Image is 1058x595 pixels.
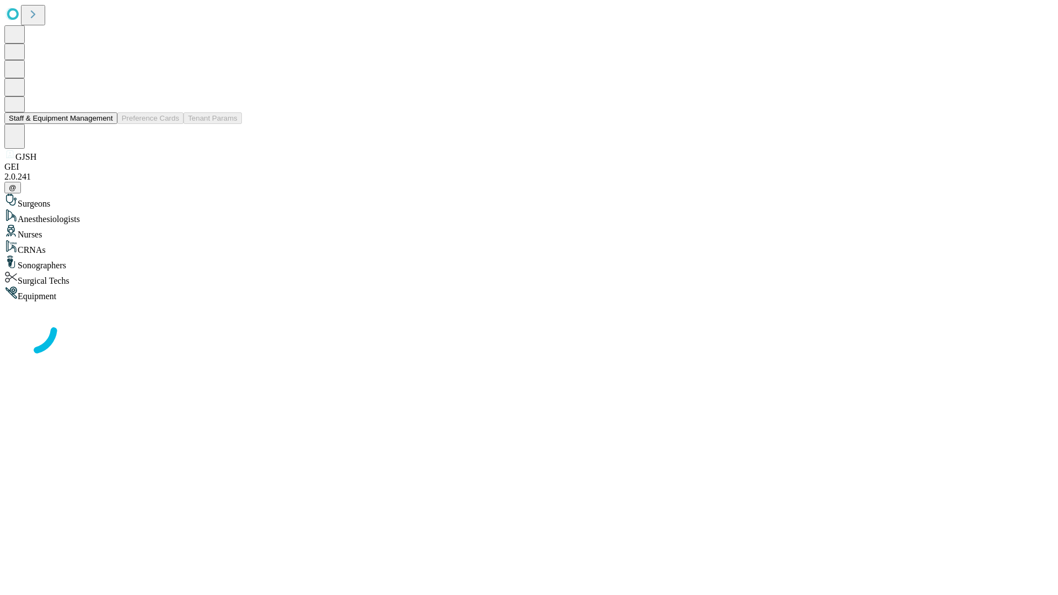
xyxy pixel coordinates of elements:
[4,224,1054,240] div: Nurses
[4,271,1054,286] div: Surgical Techs
[4,240,1054,255] div: CRNAs
[4,172,1054,182] div: 2.0.241
[9,183,17,192] span: @
[4,286,1054,301] div: Equipment
[4,255,1054,271] div: Sonographers
[4,193,1054,209] div: Surgeons
[4,209,1054,224] div: Anesthesiologists
[15,152,36,161] span: GJSH
[4,112,117,124] button: Staff & Equipment Management
[4,182,21,193] button: @
[183,112,242,124] button: Tenant Params
[4,162,1054,172] div: GEI
[117,112,183,124] button: Preference Cards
